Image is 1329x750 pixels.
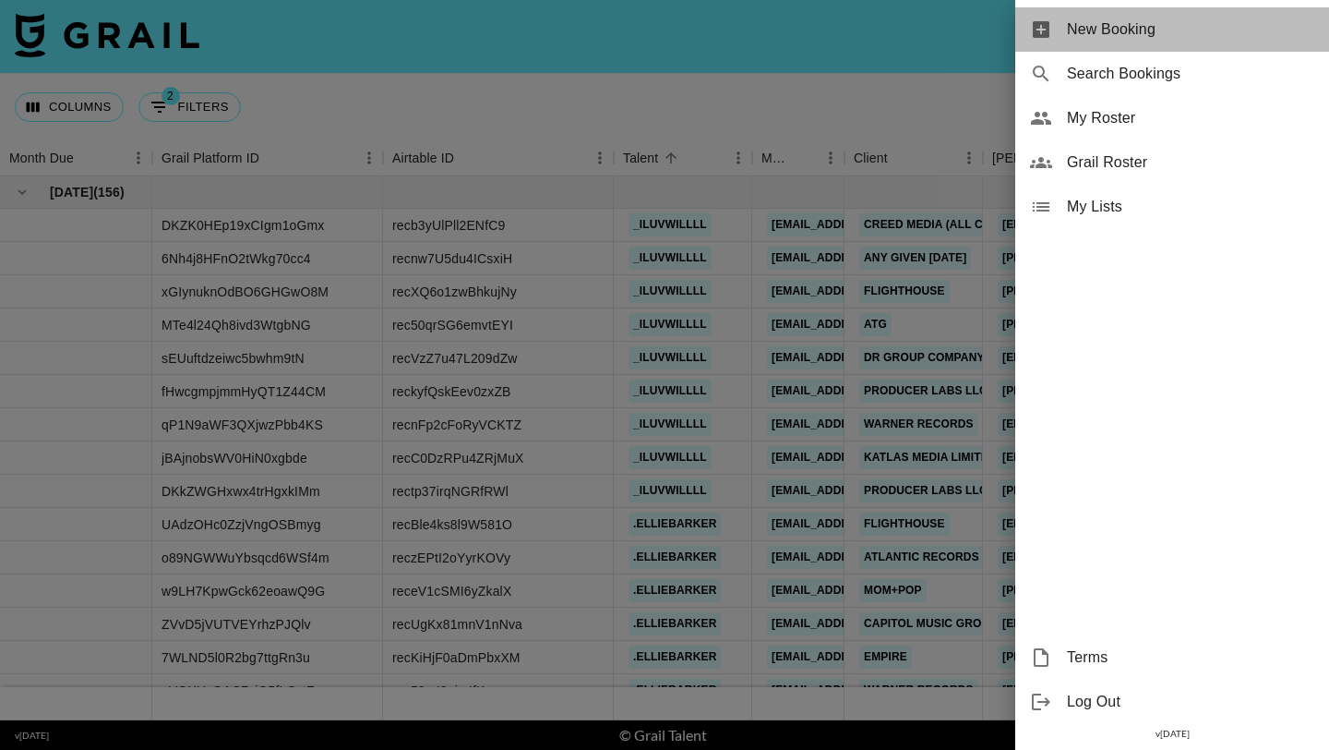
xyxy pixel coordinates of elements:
[1067,107,1314,129] span: My Roster
[1067,63,1314,85] span: Search Bookings
[1067,196,1314,218] span: My Lists
[1067,647,1314,669] span: Terms
[1067,691,1314,713] span: Log Out
[1015,140,1329,185] div: Grail Roster
[1015,724,1329,744] div: v [DATE]
[1015,680,1329,724] div: Log Out
[1015,185,1329,229] div: My Lists
[1015,7,1329,52] div: New Booking
[1015,52,1329,96] div: Search Bookings
[1067,151,1314,174] span: Grail Roster
[1067,18,1314,41] span: New Booking
[1015,96,1329,140] div: My Roster
[1015,635,1329,680] div: Terms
